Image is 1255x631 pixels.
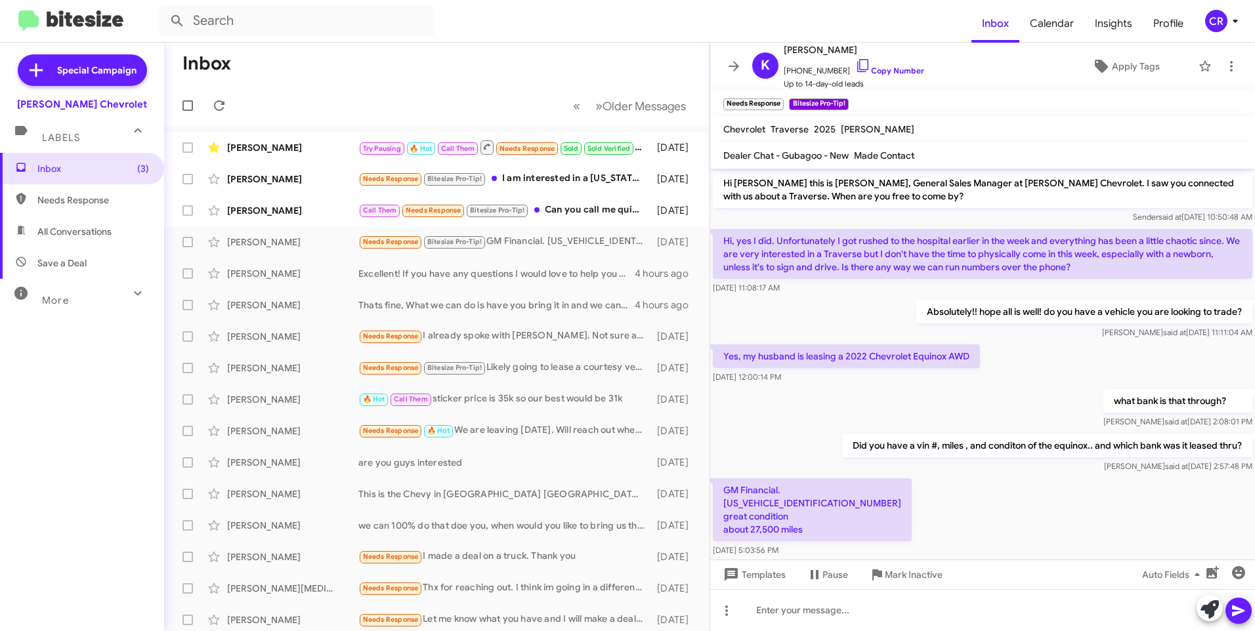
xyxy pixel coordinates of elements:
[358,456,651,469] div: are you guys interested
[227,393,358,406] div: [PERSON_NAME]
[651,235,699,249] div: [DATE]
[723,98,784,110] small: Needs Response
[1103,417,1252,426] span: [PERSON_NAME] [DATE] 2:08:01 PM
[651,550,699,563] div: [DATE]
[713,545,778,555] span: [DATE] 5:03:56 PM
[651,424,699,438] div: [DATE]
[363,395,385,403] span: 🔥 Hot
[842,434,1252,457] p: Did you have a vin #, miles , and conditon of the equinox.. and which bank was it leased thru?
[394,395,428,403] span: Call Them
[227,330,358,343] div: [PERSON_NAME]
[1164,417,1187,426] span: said at
[1165,461,1188,471] span: said at
[500,144,555,153] span: Needs Response
[358,423,651,438] div: We are leaving [DATE]. Will reach out when we return.
[784,77,924,91] span: Up to 14-day-old leads
[1019,5,1084,43] span: Calendar
[1142,563,1205,586] span: Auto Fields
[1102,327,1252,337] span: [PERSON_NAME] [DATE] 11:11:04 AM
[358,549,651,564] div: I made a deal on a truck. Thank you
[713,283,780,293] span: [DATE] 11:08:17 AM
[603,99,686,113] span: Older Messages
[358,267,635,280] div: Excellent! If you have any questions I would love to help you out!
[1132,563,1216,586] button: Auto Fields
[651,361,699,375] div: [DATE]
[427,174,482,183] span: Bitesize Pro-Tip!
[227,361,358,375] div: [PERSON_NAME]
[771,123,809,135] span: Traverse
[651,330,699,343] div: [DATE]
[814,123,836,135] span: 2025
[761,55,770,76] span: K
[358,171,651,186] div: I am interested in a [US_STATE] trail boss. It can be a 24-26. Not sure if I want to lease or buy...
[227,487,358,500] div: [PERSON_NAME]
[358,298,635,312] div: Thats fine, What we can do is have you bring it in and we can appraise it for you. While you are ...
[713,372,781,382] span: [DATE] 12:00:14 PM
[854,150,914,161] span: Made Contact
[1163,327,1186,337] span: said at
[358,392,651,407] div: sticker price is 35k so our best would be 31k
[363,174,419,183] span: Needs Response
[18,54,147,86] a: Special Campaign
[358,360,651,375] div: Likely going to lease a courtesy vehicle equinox EV
[470,206,524,214] span: Bitesize Pro-Tip!
[1084,5,1143,43] a: Insights
[635,267,699,280] div: 4 hours ago
[1059,54,1192,78] button: Apply Tags
[358,519,651,532] div: we can 100% do that doe you, when would you like to bring us that vehicle and check out our curre...
[406,206,461,214] span: Needs Response
[1205,10,1227,32] div: CR
[227,267,358,280] div: [PERSON_NAME]
[784,58,924,77] span: [PHONE_NUMBER]
[42,295,69,306] span: More
[363,584,419,592] span: Needs Response
[565,92,588,119] button: Previous
[427,363,482,372] span: Bitesize Pro-Tip!
[651,393,699,406] div: [DATE]
[859,563,953,586] button: Mark Inactive
[796,563,859,586] button: Pause
[358,487,651,500] div: This is the Chevy in [GEOGRAPHIC_DATA] [GEOGRAPHIC_DATA] [PERSON_NAME] Chevrolet
[427,426,450,435] span: 🔥 Hot
[971,5,1019,43] a: Inbox
[227,204,358,217] div: [PERSON_NAME]
[159,5,435,37] input: Search
[363,426,419,435] span: Needs Response
[227,298,358,312] div: [PERSON_NAME]
[595,98,603,114] span: »
[1143,5,1194,43] a: Profile
[784,42,924,58] span: [PERSON_NAME]
[137,162,149,175] span: (3)
[723,123,765,135] span: Chevrolet
[822,563,848,586] span: Pause
[651,519,699,532] div: [DATE]
[651,582,699,595] div: [DATE]
[710,563,796,586] button: Templates
[363,552,419,561] span: Needs Response
[227,550,358,563] div: [PERSON_NAME]
[227,235,358,249] div: [PERSON_NAME]
[358,329,651,344] div: I already spoke with [PERSON_NAME]. Not sure about what the inquiry was, but I am interested in s...
[182,53,231,74] h1: Inbox
[916,300,1252,323] p: Absolutely!! hope all is well! do you have a vehicle you are looking to trade?
[227,456,358,469] div: [PERSON_NAME]
[227,613,358,626] div: [PERSON_NAME]
[227,519,358,532] div: [PERSON_NAME]
[37,256,87,270] span: Save a Deal
[1159,212,1181,222] span: said at
[410,144,432,153] span: 🔥 Hot
[564,144,579,153] span: Sold
[651,141,699,154] div: [DATE]
[227,424,358,438] div: [PERSON_NAME]
[37,193,149,207] span: Needs Response
[713,344,980,368] p: Yes, my husband is leasing a 2022 Chevrolet Equinox AWD
[17,98,147,111] div: [PERSON_NAME] Chevrolet
[651,456,699,469] div: [DATE]
[566,92,694,119] nav: Page navigation example
[723,150,849,161] span: Dealer Chat - Gubagoo - New
[358,234,651,249] div: GM Financial. [US_VEHICLE_IDENTIFICATION_NUMBER] great condition about 27,500 miles
[789,98,848,110] small: Bitesize Pro-Tip!
[37,162,149,175] span: Inbox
